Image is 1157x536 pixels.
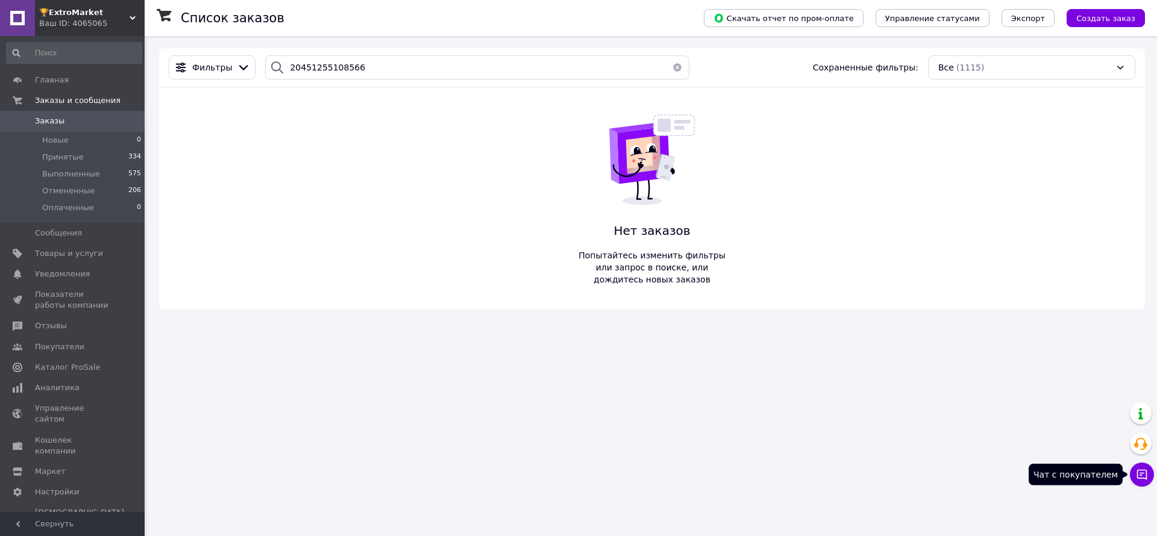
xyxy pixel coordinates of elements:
span: Покупатели [35,341,84,352]
button: Экспорт [1002,9,1055,27]
span: Маркет [35,466,66,477]
span: Кошелек компании [35,435,111,457]
span: Сохраненные фильтры: [813,61,918,73]
span: Уведомления [35,269,90,279]
span: Показатели работы компании [35,289,111,311]
span: (1115) [956,63,985,72]
span: Заказы и сообщения [35,95,121,106]
span: Попытайтесь изменить фильтры или запрос в поиске, или дождитесь новых заказов [572,249,732,285]
div: Чат с покупателем [1029,464,1123,485]
span: Фильтры [192,61,232,73]
span: Заказы [35,116,64,126]
h1: Список заказов [181,11,284,25]
span: Товары и услуги [35,248,103,259]
span: Управление сайтом [35,403,111,425]
span: Главная [35,75,69,86]
span: 575 [128,169,141,179]
span: Новые [42,135,69,146]
span: Отзывы [35,320,67,331]
span: Управление статусами [885,14,980,23]
input: Поиск по номеру заказа, ФИО покупателя, номеру телефона, Email, номеру накладной [265,55,689,79]
button: Чат с покупателем [1130,463,1154,487]
span: Оплаченные [42,202,94,213]
span: Аналитика [35,382,80,393]
span: Настройки [35,487,79,497]
span: 0 [137,202,141,213]
input: Поиск [6,42,142,64]
span: Нет заказов [572,222,732,240]
button: Управление статусами [876,9,989,27]
button: Создать заказ [1067,9,1145,27]
a: Создать заказ [1055,13,1145,22]
span: 334 [128,152,141,163]
span: Отмененные [42,185,95,196]
span: Скачать отчет по пром-оплате [713,13,854,23]
span: 0 [137,135,141,146]
span: 🏆𝗘𝘅𝘁𝗿𝗼𝗠𝗮𝗿𝗸𝗲𝘁 [39,7,130,18]
span: Создать заказ [1076,14,1135,23]
span: Выполненные [42,169,100,179]
span: 206 [128,185,141,196]
div: Ваш ID: 4065065 [39,18,145,29]
span: Все [938,61,954,73]
span: Принятые [42,152,84,163]
span: Каталог ProSale [35,362,100,373]
span: Экспорт [1011,14,1045,23]
button: Очистить [665,55,689,79]
button: Скачать отчет по пром-оплате [704,9,864,27]
span: Сообщения [35,228,82,238]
